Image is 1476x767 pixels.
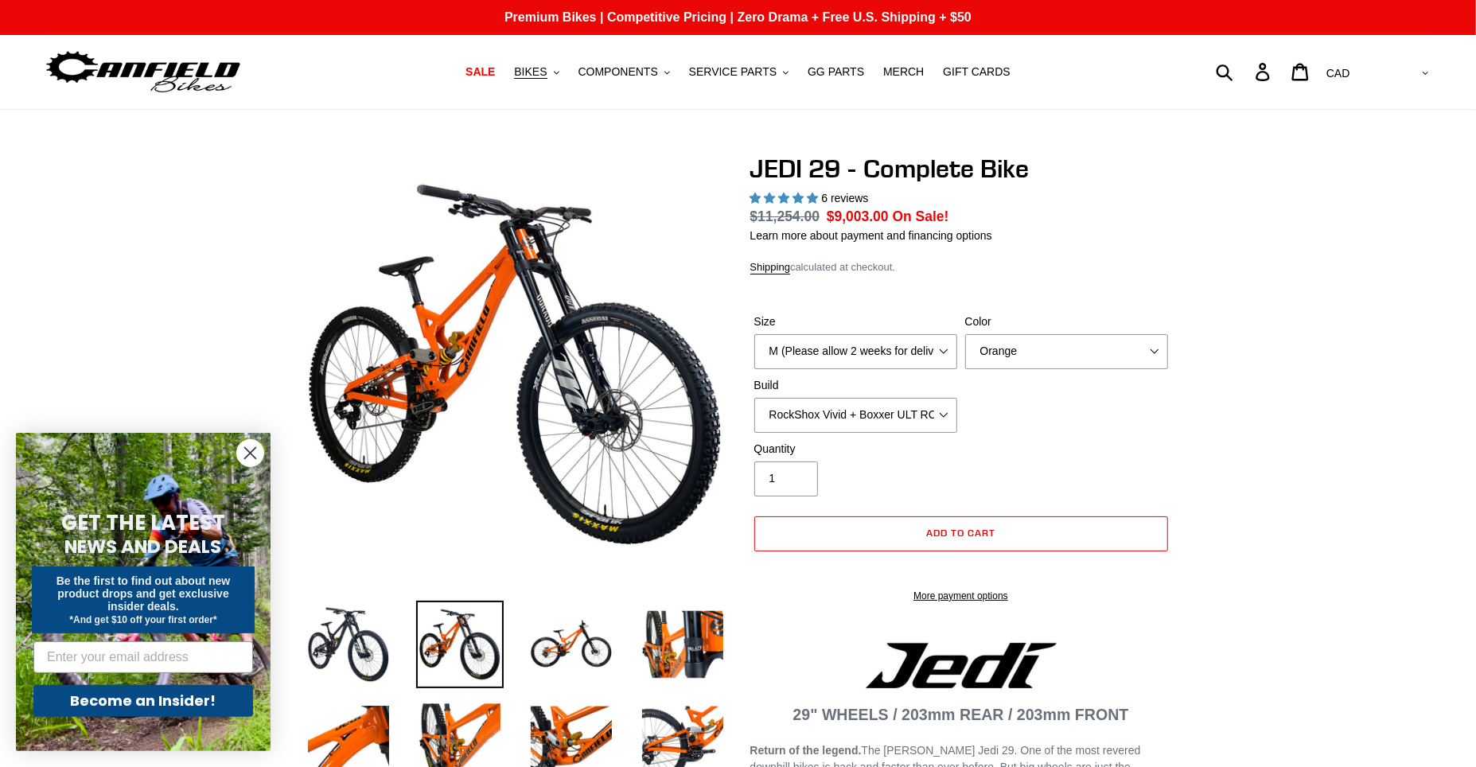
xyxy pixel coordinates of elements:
button: Close dialog [236,439,264,467]
span: Be the first to find out about new product drops and get exclusive insider deals. [56,574,231,613]
input: Search [1225,54,1265,89]
img: Load image into Gallery viewer, JEDI 29 - Complete Bike [528,601,615,688]
strong: Return of the legend. [750,744,862,757]
a: GIFT CARDS [935,61,1018,83]
span: GG PARTS [808,65,864,79]
label: Color [965,313,1168,330]
a: SALE [458,61,503,83]
span: COMPONENTS [578,65,658,79]
button: COMPONENTS [571,61,678,83]
a: MERCH [875,61,932,83]
a: Shipping [750,261,791,274]
label: Size [754,313,957,330]
span: Add to cart [926,527,995,539]
label: Quantity [754,441,957,457]
img: Load image into Gallery viewer, JEDI 29 - Complete Bike [416,601,504,688]
button: SERVICE PARTS [681,61,796,83]
span: NEWS AND DEALS [65,534,222,559]
h1: JEDI 29 - Complete Bike [750,154,1172,184]
span: BIKES [514,65,547,79]
span: GET THE LATEST [61,508,225,537]
img: Load image into Gallery viewer, JEDI 29 - Complete Bike [639,601,726,688]
input: Enter your email address [33,641,253,673]
a: More payment options [754,589,1168,603]
span: 6 reviews [821,192,868,204]
button: Become an Insider! [33,685,253,717]
span: On Sale! [893,206,949,227]
span: *And get $10 off your first order* [69,614,216,625]
button: BIKES [506,61,567,83]
img: Load image into Gallery viewer, JEDI 29 - Complete Bike [305,601,392,688]
s: $11,254.00 [750,208,820,224]
button: Add to cart [754,516,1168,551]
span: $9,003.00 [827,208,889,224]
div: calculated at checkout. [750,259,1172,275]
img: Canfield Bikes [44,47,243,97]
a: GG PARTS [800,61,872,83]
span: 5.00 stars [750,192,822,204]
span: SALE [465,65,495,79]
strong: 29" WHEELS / 203mm REAR / 203mm FRONT [793,706,1129,723]
span: SERVICE PARTS [689,65,777,79]
span: GIFT CARDS [943,65,1011,79]
img: Jedi Logo [866,643,1057,688]
a: Learn more about payment and financing options [750,229,992,242]
span: MERCH [883,65,924,79]
label: Build [754,377,957,394]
